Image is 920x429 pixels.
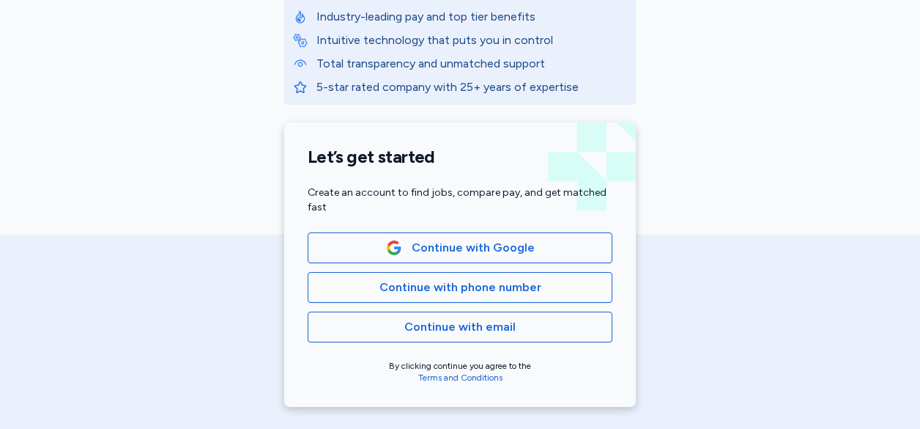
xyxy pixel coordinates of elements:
div: By clicking continue you agree to the [308,360,612,384]
span: Continue with phone number [379,279,541,296]
p: Industry-leading pay and top tier benefits [316,8,627,26]
span: Continue with Google [412,239,535,257]
button: Google LogoContinue with Google [308,232,612,263]
span: Continue with email [404,318,516,336]
img: Google Logo [386,240,402,256]
div: Create an account to find jobs, compare pay, and get matched fast [308,186,612,215]
a: Terms and Conditions [418,373,502,383]
button: Continue with email [308,312,612,342]
h1: Let’s get started [308,146,612,168]
button: Continue with phone number [308,272,612,303]
p: 5-star rated company with 25+ years of expertise [316,78,627,96]
p: Total transparency and unmatched support [316,55,627,73]
p: Intuitive technology that puts you in control [316,32,627,49]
